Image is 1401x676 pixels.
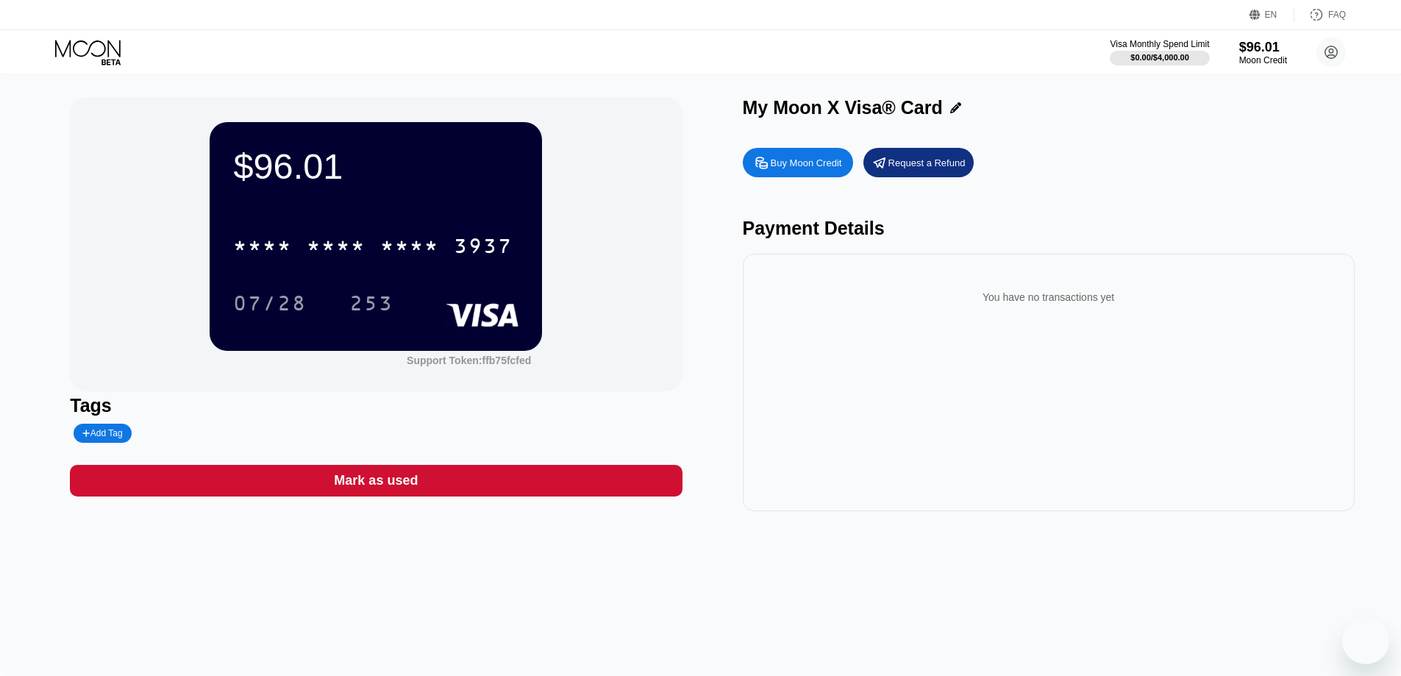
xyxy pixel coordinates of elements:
[334,472,418,489] div: Mark as used
[743,97,943,118] div: My Moon X Visa® Card
[771,157,842,169] div: Buy Moon Credit
[1294,7,1346,22] div: FAQ
[1250,7,1294,22] div: EN
[1130,53,1189,62] div: $0.00 / $4,000.00
[82,428,122,438] div: Add Tag
[407,355,531,366] div: Support Token: ffb75fcfed
[1328,10,1346,20] div: FAQ
[1265,10,1277,20] div: EN
[1239,40,1287,55] div: $96.01
[70,465,682,497] div: Mark as used
[755,277,1343,318] div: You have no transactions yet
[863,148,974,177] div: Request a Refund
[222,285,318,321] div: 07/28
[74,424,131,443] div: Add Tag
[454,236,513,260] div: 3937
[349,293,393,317] div: 253
[338,285,404,321] div: 253
[70,395,682,416] div: Tags
[1110,39,1209,49] div: Visa Monthly Spend Limit
[888,157,966,169] div: Request a Refund
[743,148,853,177] div: Buy Moon Credit
[233,146,518,187] div: $96.01
[1342,617,1389,664] iframe: Button to launch messaging window
[743,218,1355,239] div: Payment Details
[407,355,531,366] div: Support Token:ffb75fcfed
[1239,55,1287,65] div: Moon Credit
[233,293,307,317] div: 07/28
[1110,39,1209,65] div: Visa Monthly Spend Limit$0.00/$4,000.00
[1239,40,1287,65] div: $96.01Moon Credit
